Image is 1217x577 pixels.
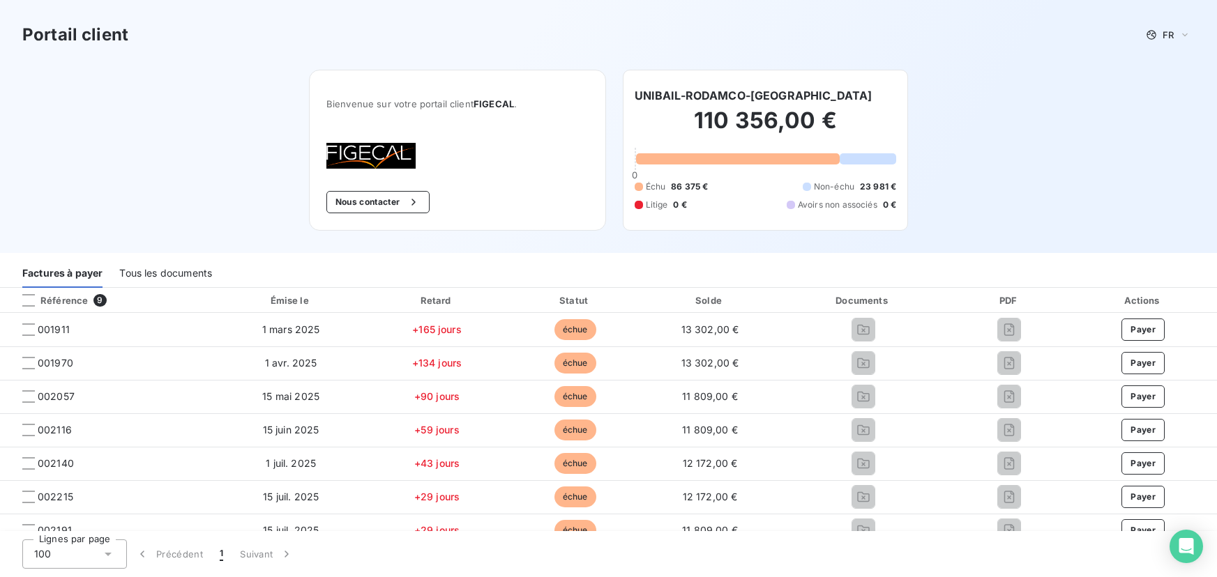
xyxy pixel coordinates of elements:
span: 12 172,00 € [683,457,738,469]
div: Factures à payer [22,259,103,288]
span: +43 jours [414,457,460,469]
span: 13 302,00 € [681,357,739,369]
button: Précédent [127,539,211,569]
span: échue [554,420,596,440]
button: Suivant [232,539,302,569]
h3: Portail client [22,22,128,47]
span: échue [554,319,596,340]
span: 9 [93,294,106,307]
span: FIGECAL [474,98,514,109]
div: PDF [953,293,1067,307]
span: 1 juil. 2025 [266,457,316,469]
span: 1 avr. 2025 [265,357,317,369]
img: Company logo [326,143,416,169]
button: Payer [1121,519,1165,541]
div: Référence [11,294,88,307]
span: 23 981 € [860,180,896,193]
span: 001970 [38,356,73,370]
span: 002191 [38,523,72,537]
span: +59 jours [414,424,459,436]
span: 11 809,00 € [682,424,738,436]
span: FR [1163,29,1174,40]
span: +90 jours [414,390,460,402]
button: Payer [1121,352,1165,374]
span: Échu [646,180,666,193]
span: Non-échu [814,180,854,193]
span: 0 € [673,199,686,211]
div: Tous les documents [119,259,212,288]
span: échue [554,386,596,407]
span: 15 juil. 2025 [263,491,319,502]
span: +165 jours [412,323,462,335]
h6: UNIBAIL-RODAMCO-[GEOGRAPHIC_DATA] [635,87,872,104]
button: 1 [211,539,232,569]
span: échue [554,453,596,474]
span: 12 172,00 € [683,491,738,502]
span: 100 [34,547,51,561]
span: 0 € [883,199,896,211]
span: 1 mars 2025 [262,323,320,335]
div: Retard [370,293,504,307]
button: Nous contacter [326,191,430,213]
span: 002116 [38,423,72,437]
span: échue [554,486,596,507]
button: Payer [1121,486,1165,508]
span: Litige [646,199,668,211]
button: Payer [1121,385,1165,408]
span: 002140 [38,456,74,470]
span: échue [554,353,596,374]
div: Actions [1072,293,1214,307]
button: Payer [1121,452,1165,475]
span: 15 mai 2025 [262,390,319,402]
span: 15 juil. 2025 [263,524,319,536]
span: +134 jours [412,357,462,369]
div: Solde [647,293,774,307]
div: Open Intercom Messenger [1170,530,1203,563]
span: 11 809,00 € [682,390,738,402]
span: 15 juin 2025 [263,424,319,436]
span: 13 302,00 € [681,323,739,335]
h2: 110 356,00 € [635,107,897,148]
button: Payer [1121,419,1165,441]
button: Payer [1121,318,1165,341]
div: Émise le [218,293,364,307]
div: Statut [510,293,641,307]
span: 002057 [38,390,75,403]
span: Avoirs non associés [798,199,877,211]
span: 11 809,00 € [682,524,738,536]
span: +29 jours [414,491,460,502]
span: échue [554,520,596,541]
span: 1 [220,547,223,561]
span: 86 375 € [671,180,708,193]
span: 002215 [38,490,73,504]
span: Bienvenue sur votre portail client . [326,98,589,109]
div: Documents [779,293,946,307]
span: +29 jours [414,524,460,536]
span: 0 [632,169,637,180]
span: 001911 [38,323,70,337]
